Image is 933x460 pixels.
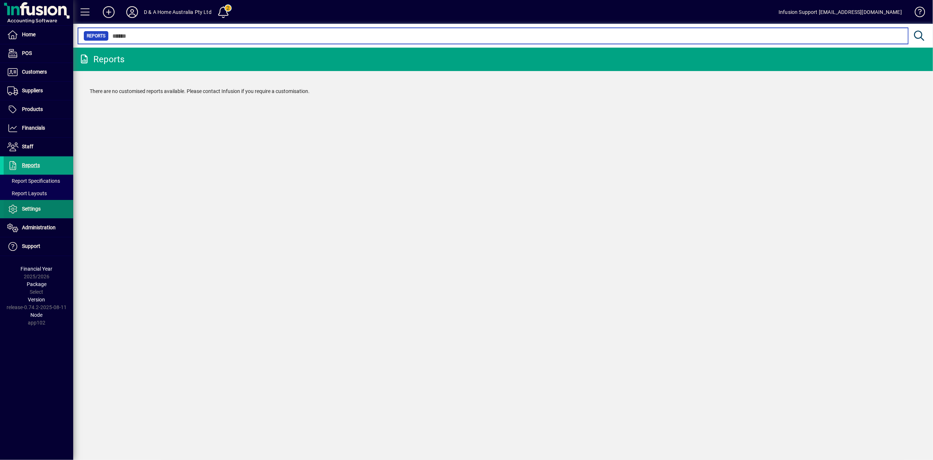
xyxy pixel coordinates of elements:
span: Node [31,312,43,318]
span: Customers [22,69,47,75]
span: Products [22,106,43,112]
span: Reports [22,162,40,168]
a: Customers [4,63,73,81]
span: Staff [22,144,33,149]
span: Home [22,31,36,37]
div: Infusion Support [EMAIL_ADDRESS][DOMAIN_NAME] [779,6,902,18]
span: Financials [22,125,45,131]
a: Support [4,237,73,256]
a: Knowledge Base [909,1,924,25]
a: Report Layouts [4,187,73,200]
div: There are no customised reports available. Please contact Infusion if you require a customisation. [82,80,924,103]
span: Report Specifications [7,178,60,184]
a: Settings [4,200,73,218]
a: Staff [4,138,73,156]
span: Administration [22,225,56,230]
span: POS [22,50,32,56]
span: Financial Year [21,266,53,272]
div: Reports [79,53,125,65]
span: Report Layouts [7,190,47,196]
button: Profile [120,5,144,19]
a: Financials [4,119,73,137]
span: Reports [87,32,105,40]
div: D & A Home Australia Pty Ltd [144,6,212,18]
a: Suppliers [4,82,73,100]
span: Settings [22,206,41,212]
a: Administration [4,219,73,237]
button: Add [97,5,120,19]
span: Version [28,297,45,303]
span: Package [27,281,46,287]
a: Home [4,26,73,44]
a: POS [4,44,73,63]
a: Report Specifications [4,175,73,187]
span: Support [22,243,40,249]
span: Suppliers [22,88,43,93]
a: Products [4,100,73,119]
